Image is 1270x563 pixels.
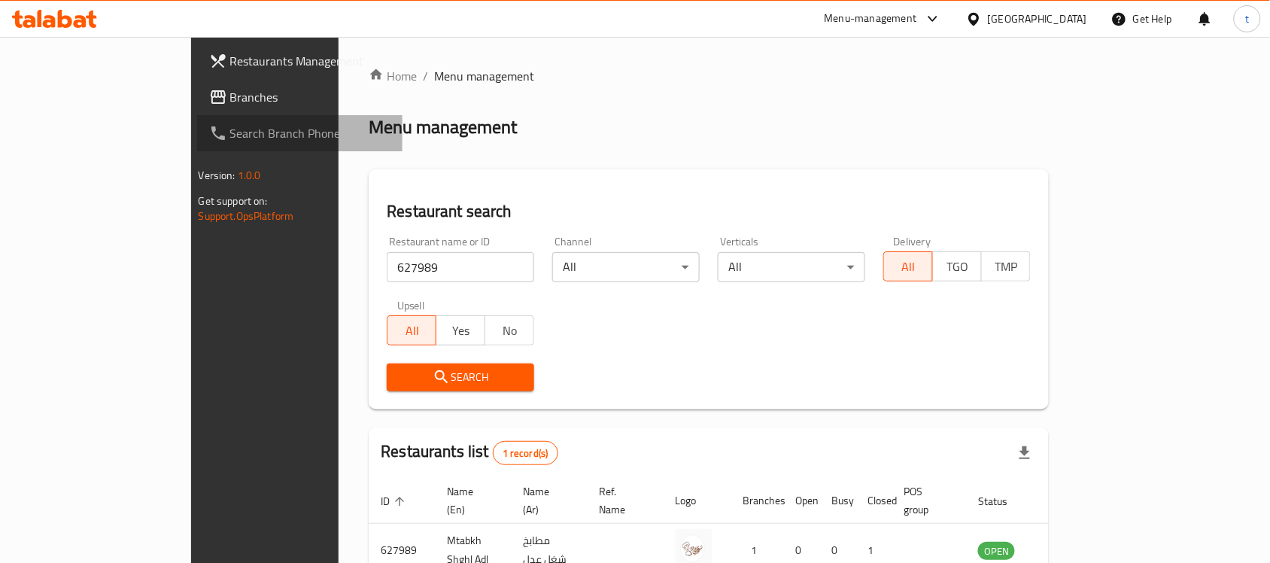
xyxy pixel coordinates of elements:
[199,206,294,226] a: Support.OpsPlatform
[718,252,865,282] div: All
[883,251,933,281] button: All
[825,10,917,28] div: Menu-management
[663,478,731,524] th: Logo
[493,441,558,465] div: Total records count
[599,482,645,519] span: Ref. Name
[988,11,1087,27] div: [GEOGRAPHIC_DATA]
[230,52,391,70] span: Restaurants Management
[890,256,927,278] span: All
[981,251,1031,281] button: TMP
[230,124,391,142] span: Search Branch Phone
[1007,435,1043,471] div: Export file
[197,79,403,115] a: Branches
[485,315,534,345] button: No
[393,320,430,342] span: All
[783,478,819,524] th: Open
[387,364,534,391] button: Search
[199,191,268,211] span: Get support on:
[387,252,534,282] input: Search for restaurant name or ID..
[731,478,783,524] th: Branches
[369,67,1049,85] nav: breadcrumb
[199,166,235,185] span: Version:
[819,478,855,524] th: Busy
[238,166,261,185] span: 1.0.0
[387,200,1031,223] h2: Restaurant search
[494,446,558,461] span: 1 record(s)
[552,252,700,282] div: All
[442,320,479,342] span: Yes
[230,88,391,106] span: Branches
[523,482,569,519] span: Name (Ar)
[1045,478,1097,524] th: Action
[387,315,436,345] button: All
[423,67,428,85] li: /
[381,440,558,465] h2: Restaurants list
[1245,11,1249,27] span: t
[434,67,534,85] span: Menu management
[988,256,1025,278] span: TMP
[904,482,948,519] span: POS group
[978,492,1027,510] span: Status
[369,115,517,139] h2: Menu management
[491,320,528,342] span: No
[197,115,403,151] a: Search Branch Phone
[894,236,931,247] label: Delivery
[397,300,425,311] label: Upsell
[197,43,403,79] a: Restaurants Management
[447,482,493,519] span: Name (En)
[855,478,892,524] th: Closed
[381,492,409,510] span: ID
[939,256,976,278] span: TGO
[932,251,982,281] button: TGO
[399,368,522,387] span: Search
[978,543,1015,560] span: OPEN
[436,315,485,345] button: Yes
